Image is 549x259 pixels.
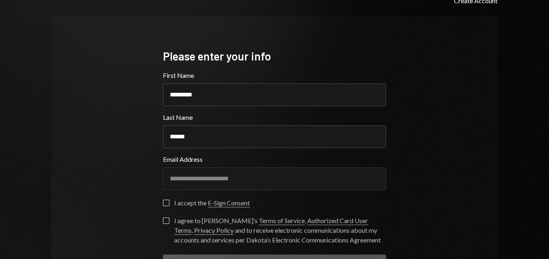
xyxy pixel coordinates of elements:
[163,217,169,224] button: I agree to [PERSON_NAME]’s Terms of Service, Authorized Card User Terms, Privacy Policy and to re...
[163,48,386,64] div: Please enter your info
[163,113,386,122] label: Last Name
[163,71,386,80] label: First Name
[194,226,234,235] a: Privacy Policy
[163,155,386,164] label: Email Address
[208,199,250,207] a: E-Sign Consent
[163,200,169,206] button: I accept the E-Sign Consent
[259,217,305,225] a: Terms of Service
[174,216,386,245] div: I agree to [PERSON_NAME]’s , , and to receive electronic communications about my accounts and ser...
[174,217,368,235] a: Authorized Card User Terms
[174,198,250,208] div: I accept the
